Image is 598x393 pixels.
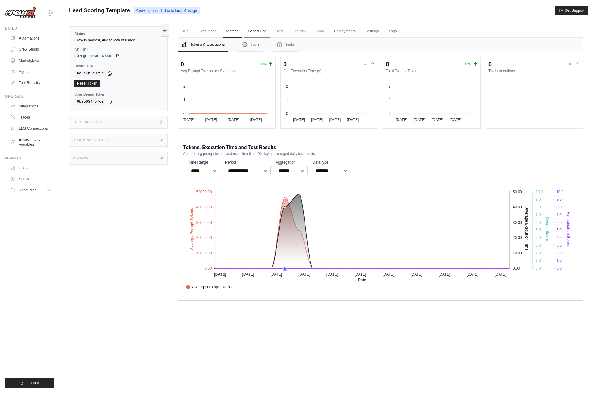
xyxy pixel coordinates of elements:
tspan: [DATE] [270,272,282,277]
button: Tokens & Executions [178,38,228,52]
div: 0 [386,60,389,69]
a: Traces [7,112,54,122]
tspan: 0.00 [204,266,212,270]
a: Scheduling [244,25,270,38]
tspan: 4.0 [536,236,541,240]
tspan: 1 [183,98,186,102]
tspan: 2 [389,84,391,89]
span: 0% [465,62,470,66]
tspan: [DATE] [439,272,450,277]
tspan: 40000.00 [196,205,212,209]
a: Usage [7,163,54,173]
text: Hallucination Score [566,212,571,246]
h3: Additional Details [73,138,108,142]
tspan: 9.0 [556,197,562,202]
a: Automations [7,33,54,43]
a: Reset Token [74,80,100,87]
tspan: [DATE] [329,118,341,122]
a: Deployments [330,25,359,38]
span: 0% [568,62,573,66]
tspan: 10000.00 [196,251,212,255]
a: Environment Variables [7,135,54,149]
h3: Actions [73,156,88,160]
div: 0 [181,60,184,69]
tspan: [DATE] [242,272,254,277]
button: Logout [5,378,54,388]
dt: Avg Prompt Tokens per Execution [181,69,273,73]
h3: Test Endpoints [73,120,102,124]
tspan: 10.0 [536,190,543,194]
span: [URL][DOMAIN_NAME] [74,54,114,59]
tspan: [DATE] [467,272,478,277]
label: Data type [313,160,351,165]
tspan: 9.0 [536,197,541,202]
span: 0% [261,62,267,67]
text: Average Execution Time [524,207,529,250]
tspan: [DATE] [298,272,310,277]
span: Logout [27,380,39,385]
a: Marketplace [7,56,54,65]
tspan: 0.00 [513,266,520,270]
div: 채팅 위젯 [567,363,598,393]
code: 9b8e684457e8 [74,98,106,106]
tspan: 0 [389,111,391,116]
dt: Total executions [488,69,580,73]
label: Bearer Token [74,64,162,69]
tspan: 0.0 [556,266,562,270]
tspan: 1.0 [536,258,541,263]
tspan: [DATE] [228,118,239,122]
tspan: 8.0 [536,205,541,209]
tspan: 1 [389,98,391,102]
tspan: 50.00 [513,190,522,194]
div: Build [5,26,54,31]
label: Aggregation [276,160,308,165]
tspan: [DATE] [396,118,407,122]
span: Chat is not available until the deployment is complete [313,25,328,37]
div: 0 [488,60,492,69]
span: Crew is paused, due to lack of usage [134,7,200,14]
tspan: [DATE] [355,272,366,277]
tspan: 0 [183,111,186,116]
nav: Tabs [178,38,583,52]
a: Tool Registry [7,78,54,88]
span: Training is not available until the deployment is complete [289,25,310,37]
img: Logo [5,7,36,19]
tspan: [DATE] [250,118,262,122]
tspan: [DATE] [495,272,506,277]
div: 0 [283,60,287,69]
code: ba6e7b9c979d [74,70,106,77]
button: Tools [238,38,263,52]
tspan: 10.0 [556,190,564,194]
tspan: 2.0 [536,251,541,255]
tspan: 20.00 [513,236,522,240]
tspan: [DATE] [450,118,461,122]
a: Integrations [7,101,54,111]
a: Run [178,25,192,38]
a: Metrics [223,25,242,38]
tspan: [DATE] [311,118,323,122]
a: Executions [195,25,220,38]
tspan: [DATE] [411,272,422,277]
span: Average Prompt Tokens [186,284,232,290]
span: Lead Scoring Template [69,6,130,15]
text: Date [358,278,366,282]
text: Average Prompt Tokens [190,208,194,250]
div: Crew is paused, due to lack of usage [74,38,162,43]
tspan: 4.0 [556,236,562,240]
tspan: 7.0 [536,213,541,217]
button: Resources [7,185,54,195]
text: Overall Score [545,217,550,241]
tspan: 10.00 [513,251,522,255]
label: Status [74,31,162,36]
tspan: [DATE] [326,272,338,277]
tspan: 50000.00 [196,190,212,194]
iframe: Chat Widget [567,363,598,393]
tspan: 20000.00 [196,236,212,240]
span: Aggregating prompt tokens and execution time. Displaying averaged daily test results. [183,151,316,156]
a: Agents [7,67,54,77]
dt: Avg Execution Time (s) [283,69,375,73]
tspan: 3.0 [556,243,562,248]
button: Get Support [555,6,588,15]
a: Logs [385,25,400,38]
tspan: [DATE] [414,118,425,122]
